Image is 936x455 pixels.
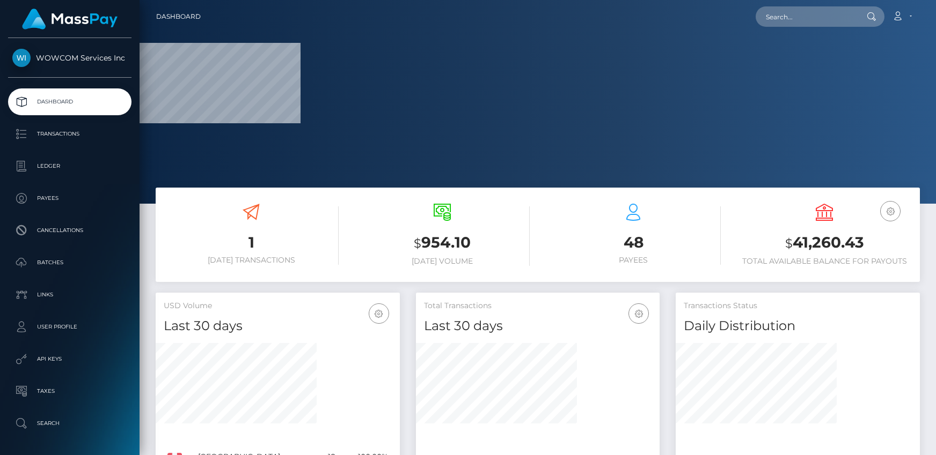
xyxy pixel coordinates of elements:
[8,346,131,372] a: API Keys
[12,351,127,367] p: API Keys
[12,126,127,142] p: Transactions
[8,53,131,63] span: WOWCOM Services Inc
[12,94,127,110] p: Dashboard
[8,121,131,147] a: Transactions
[12,158,127,174] p: Ledger
[8,249,131,276] a: Batches
[8,88,131,115] a: Dashboard
[12,222,127,238] p: Cancellations
[737,257,912,266] h6: Total Available Balance for Payouts
[785,236,793,251] small: $
[414,236,421,251] small: $
[164,301,392,311] h5: USD Volume
[164,256,339,265] h6: [DATE] Transactions
[684,301,912,311] h5: Transactions Status
[8,410,131,437] a: Search
[12,255,127,271] p: Batches
[684,317,912,335] h4: Daily Distribution
[355,232,530,254] h3: 954.10
[546,256,721,265] h6: Payees
[8,217,131,244] a: Cancellations
[12,190,127,206] p: Payees
[8,314,131,340] a: User Profile
[424,317,652,335] h4: Last 30 days
[355,257,530,266] h6: [DATE] Volume
[12,319,127,335] p: User Profile
[12,49,31,67] img: WOWCOM Services Inc
[737,232,912,254] h3: 41,260.43
[164,317,392,335] h4: Last 30 days
[8,281,131,308] a: Links
[12,415,127,431] p: Search
[12,383,127,399] p: Taxes
[8,153,131,180] a: Ledger
[756,6,857,27] input: Search...
[424,301,652,311] h5: Total Transactions
[164,232,339,253] h3: 1
[8,378,131,405] a: Taxes
[12,287,127,303] p: Links
[22,9,118,29] img: MassPay Logo
[8,185,131,212] a: Payees
[546,232,721,253] h3: 48
[156,5,201,28] a: Dashboard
